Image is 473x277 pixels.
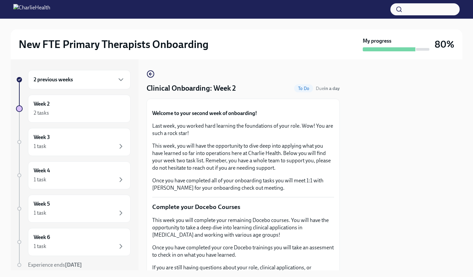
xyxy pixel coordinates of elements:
p: Once you have completed all of your onboarding tasks you will meet 1:1 with [PERSON_NAME] for you... [152,177,334,192]
p: Once you have completed your core Docebo trainings you will take an assesment to check in on what... [152,244,334,259]
strong: [DATE] [65,262,82,268]
h6: Week 3 [34,134,50,141]
a: Week 22 tasks [16,95,131,123]
h2: New FTE Primary Therapists Onboarding [19,38,209,51]
a: Week 51 task [16,195,131,223]
h6: Week 2 [34,100,50,108]
p: Last week, you worked hard learning the foundations of your role. Wow! You are such a rock star! [152,122,334,137]
span: Experience ends [28,262,82,268]
span: To Do [294,86,313,91]
div: 1 task [34,143,46,150]
h4: Clinical Onboarding: Week 2 [147,83,236,93]
strong: My progress [363,37,391,45]
h6: Week 4 [34,167,50,174]
div: 1 task [34,243,46,250]
div: 2 tasks [34,109,49,117]
a: Week 41 task [16,161,131,189]
a: Week 31 task [16,128,131,156]
h3: 80% [435,38,454,50]
h6: 2 previous weeks [34,76,73,83]
p: Complete your Docebo Courses [152,203,334,211]
p: This week you will complete your remaining Docebo courses. You will have the opportunity to take ... [152,217,334,239]
h6: Week 6 [34,234,50,241]
strong: in a day [324,86,340,91]
span: Due [316,86,340,91]
div: 1 task [34,209,46,217]
p: This week, you will have the opportunity to dive deep into applying what you have learned so far ... [152,142,334,172]
strong: Welcome to your second week of onboarding! [152,110,257,116]
div: 1 task [34,176,46,183]
img: CharlieHealth [13,4,50,15]
span: August 30th, 2025 07:00 [316,85,340,92]
div: 2 previous weeks [28,70,131,89]
a: Week 61 task [16,228,131,256]
h6: Week 5 [34,200,50,208]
